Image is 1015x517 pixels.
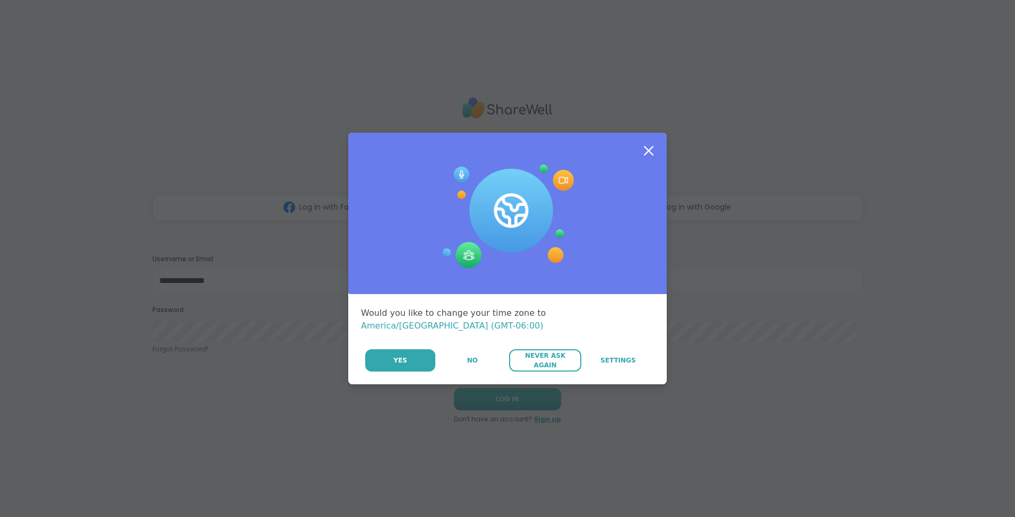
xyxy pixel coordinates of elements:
[361,307,654,332] div: Would you like to change your time zone to
[514,351,575,370] span: Never Ask Again
[600,356,636,365] span: Settings
[436,349,508,372] button: No
[509,349,581,372] button: Never Ask Again
[582,349,654,372] a: Settings
[441,165,574,269] img: Session Experience
[361,321,544,331] span: America/[GEOGRAPHIC_DATA] (GMT-06:00)
[467,356,478,365] span: No
[365,349,435,372] button: Yes
[393,356,407,365] span: Yes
